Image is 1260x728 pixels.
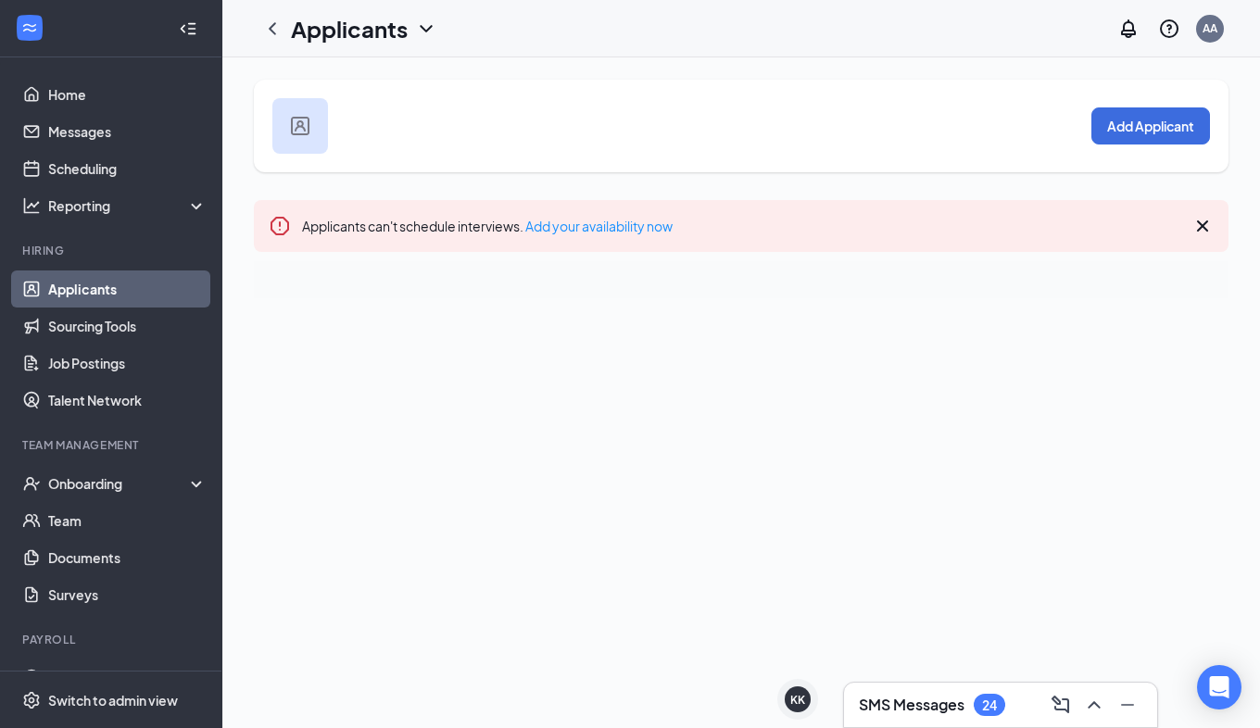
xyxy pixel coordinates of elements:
[22,196,41,215] svg: Analysis
[1091,107,1210,144] button: Add Applicant
[48,345,207,382] a: Job Postings
[48,539,207,576] a: Documents
[48,691,178,709] div: Switch to admin view
[48,113,207,150] a: Messages
[22,437,203,453] div: Team Management
[291,117,309,135] img: user icon
[261,18,283,40] svg: ChevronLeft
[982,697,997,713] div: 24
[1046,690,1076,720] button: ComposeMessage
[48,150,207,187] a: Scheduling
[302,218,673,234] span: Applicants can't schedule interviews.
[22,632,203,647] div: Payroll
[1116,694,1139,716] svg: Minimize
[790,692,805,708] div: KK
[48,196,208,215] div: Reporting
[269,215,291,237] svg: Error
[859,695,964,715] h3: SMS Messages
[179,19,197,38] svg: Collapse
[48,382,207,419] a: Talent Network
[1197,665,1241,709] div: Open Intercom Messenger
[20,19,39,37] svg: WorkstreamLogo
[48,308,207,345] a: Sourcing Tools
[1203,20,1217,36] div: AA
[291,13,408,44] h1: Applicants
[415,18,437,40] svg: ChevronDown
[1083,694,1105,716] svg: ChevronUp
[1050,694,1072,716] svg: ComposeMessage
[22,691,41,709] svg: Settings
[525,218,673,234] a: Add your availability now
[1117,18,1140,40] svg: Notifications
[48,474,191,493] div: Onboarding
[48,576,207,613] a: Surveys
[1158,18,1180,40] svg: QuestionInfo
[48,76,207,113] a: Home
[1079,690,1109,720] button: ChevronUp
[1113,690,1142,720] button: Minimize
[48,270,207,308] a: Applicants
[22,474,41,493] svg: UserCheck
[1191,215,1214,237] svg: Cross
[22,243,203,258] div: Hiring
[48,502,207,539] a: Team
[48,659,207,697] a: PayrollCrown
